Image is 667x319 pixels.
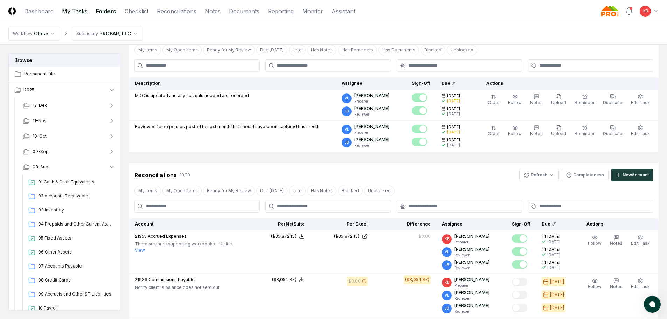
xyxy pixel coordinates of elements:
[17,144,121,159] button: 09-Sep
[129,77,336,90] th: Description
[135,234,147,239] span: 21955
[573,124,596,138] button: Reminder
[630,277,651,291] button: Edit Task
[610,241,623,246] span: Notes
[547,260,560,265] span: [DATE]
[271,233,305,240] button: ($35,872.13)
[334,233,359,240] div: ($35,872.13)
[348,278,361,284] div: $0.00
[354,130,389,135] p: Preparer
[588,241,602,246] span: Follow
[256,186,287,196] button: Due Today
[33,148,49,155] span: 09-Sep
[530,131,543,136] span: Notes
[134,171,177,179] div: Reconciliations
[33,102,47,109] span: 12-Dec
[33,164,48,170] span: 08-Aug
[551,100,566,105] span: Upload
[26,204,115,217] a: 03 Inventory
[588,284,602,289] span: Follow
[609,277,624,291] button: Notes
[454,240,489,245] p: Preparer
[631,284,650,289] span: Edit Task
[454,252,489,258] p: Reviewer
[506,218,536,230] th: Sign-Off
[17,98,121,113] button: 12-Dec
[586,277,603,291] button: Follow
[610,284,623,289] span: Notes
[17,159,121,175] button: 08-Aug
[586,233,603,248] button: Follow
[512,260,527,269] button: Mark complete
[203,186,255,196] button: Ready for My Review
[38,179,112,185] span: 01 Cash & Cash Equivalents
[38,291,112,297] span: 09 Accruals and Other ST Liabilities
[26,274,115,287] a: 08 Credit Cards
[24,87,34,93] span: 2025
[447,111,460,117] div: [DATE]
[454,309,489,314] p: Reviewer
[631,131,650,136] span: Edit Task
[454,246,489,252] p: [PERSON_NAME]
[447,106,460,111] span: [DATE]
[354,105,389,112] p: [PERSON_NAME]
[445,262,449,268] span: JB
[338,186,363,196] button: Blocked
[445,306,449,311] span: JB
[135,277,147,282] span: 21989
[547,247,560,252] span: [DATE]
[512,304,527,312] button: Mark complete
[507,92,523,107] button: Follow
[519,169,559,181] button: Refresh
[272,277,305,283] button: ($8,054.87)
[512,234,527,243] button: Mark complete
[345,109,349,114] span: JB
[302,7,323,15] a: Monitor
[354,137,389,143] p: [PERSON_NAME]
[488,131,500,136] span: Order
[125,7,148,15] a: Checklist
[421,45,445,55] button: Blocked
[316,233,368,240] a: ($35,872.13)
[38,277,112,283] span: 08 Credit Cards
[547,239,560,244] div: [DATE]
[9,67,121,82] a: Permanent File
[38,193,112,199] span: 02 Accounts Receivable
[134,45,161,55] button: My Items
[454,283,489,288] p: Preparer
[643,8,648,14] span: KB
[17,113,121,129] button: 11-Nov
[601,6,619,17] img: Probar logo
[639,5,652,18] button: KB
[26,288,115,301] a: 09 Accruals and Other ST Liabilities
[289,45,306,55] button: Late
[203,45,255,55] button: Ready for My Review
[623,172,649,178] div: New Account
[26,190,115,203] a: 02 Accounts Receivable
[581,221,653,227] div: Actions
[481,80,653,86] div: Actions
[488,100,500,105] span: Order
[268,7,294,15] a: Reporting
[135,241,235,247] p: There are three supporting workbooks - Utilitie...
[447,98,460,104] div: [DATE]
[33,118,47,124] span: 11-Nov
[345,140,349,145] span: JB
[507,124,523,138] button: Follow
[442,80,470,86] div: Due
[180,172,190,178] div: 10 / 10
[512,247,527,256] button: Mark complete
[135,124,319,130] p: Reviewed for expenses posted to next month that should have been captured this month
[134,186,161,196] button: My Items
[26,246,115,259] a: 06 Other Assets
[26,302,115,315] a: 10 Payroll
[271,233,296,240] div: ($35,872.13)
[418,233,431,240] div: $0.00
[345,96,349,101] span: VL
[9,82,121,98] button: 2025
[550,292,564,298] div: [DATE]
[436,218,506,230] th: Assignee
[412,93,427,102] button: Mark complete
[602,92,624,107] button: Duplicate
[611,169,653,181] button: NewAccount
